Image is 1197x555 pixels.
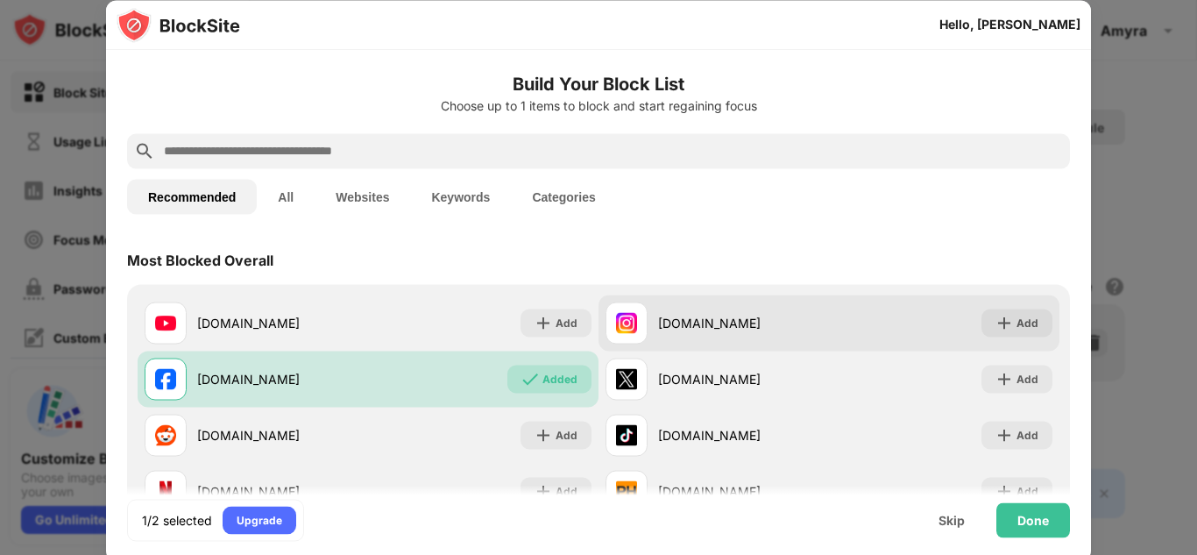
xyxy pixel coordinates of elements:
div: Skip [938,513,965,527]
button: Recommended [127,179,257,214]
img: search.svg [134,140,155,161]
button: Websites [315,179,410,214]
div: Add [556,482,577,500]
button: Categories [511,179,616,214]
div: Hello, [PERSON_NAME] [939,18,1080,32]
div: Most Blocked Overall [127,251,273,268]
div: Add [1016,370,1038,388]
img: favicons [616,480,637,502]
button: All [257,179,315,214]
div: Upgrade [237,511,282,529]
div: Done [1017,513,1049,527]
img: favicons [155,312,176,333]
img: logo-blocksite.svg [117,7,240,42]
div: Added [542,370,577,388]
div: [DOMAIN_NAME] [658,426,829,445]
div: [DOMAIN_NAME] [197,370,368,388]
div: Add [1016,426,1038,444]
h6: Build Your Block List [127,70,1070,96]
img: favicons [616,312,637,333]
div: [DOMAIN_NAME] [197,314,368,332]
img: favicons [155,480,176,502]
button: Keywords [410,179,511,214]
div: [DOMAIN_NAME] [658,314,829,332]
div: [DOMAIN_NAME] [197,426,368,445]
div: Add [1016,482,1038,500]
div: [DOMAIN_NAME] [658,482,829,501]
img: favicons [616,368,637,389]
div: Choose up to 1 items to block and start regaining focus [127,98,1070,112]
div: [DOMAIN_NAME] [197,482,368,501]
div: Add [556,314,577,331]
div: Add [556,426,577,444]
div: Add [1016,314,1038,331]
div: [DOMAIN_NAME] [658,370,829,388]
img: favicons [155,424,176,445]
img: favicons [155,368,176,389]
img: favicons [616,424,637,445]
div: 1/2 selected [142,511,212,529]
